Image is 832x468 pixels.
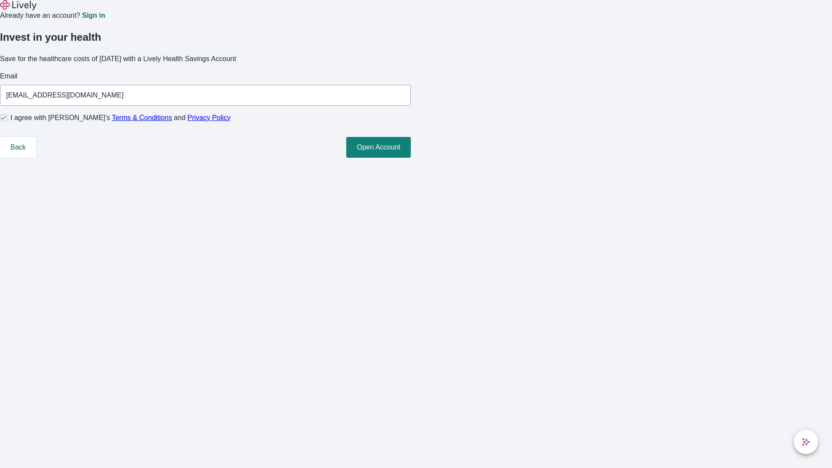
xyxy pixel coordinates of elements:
button: chat [794,430,818,454]
svg: Lively AI Assistant [802,438,810,446]
a: Sign in [82,12,105,19]
a: Terms & Conditions [112,114,172,121]
span: I agree with [PERSON_NAME]’s and [10,113,231,123]
button: Open Account [346,137,411,158]
a: Privacy Policy [188,114,231,121]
